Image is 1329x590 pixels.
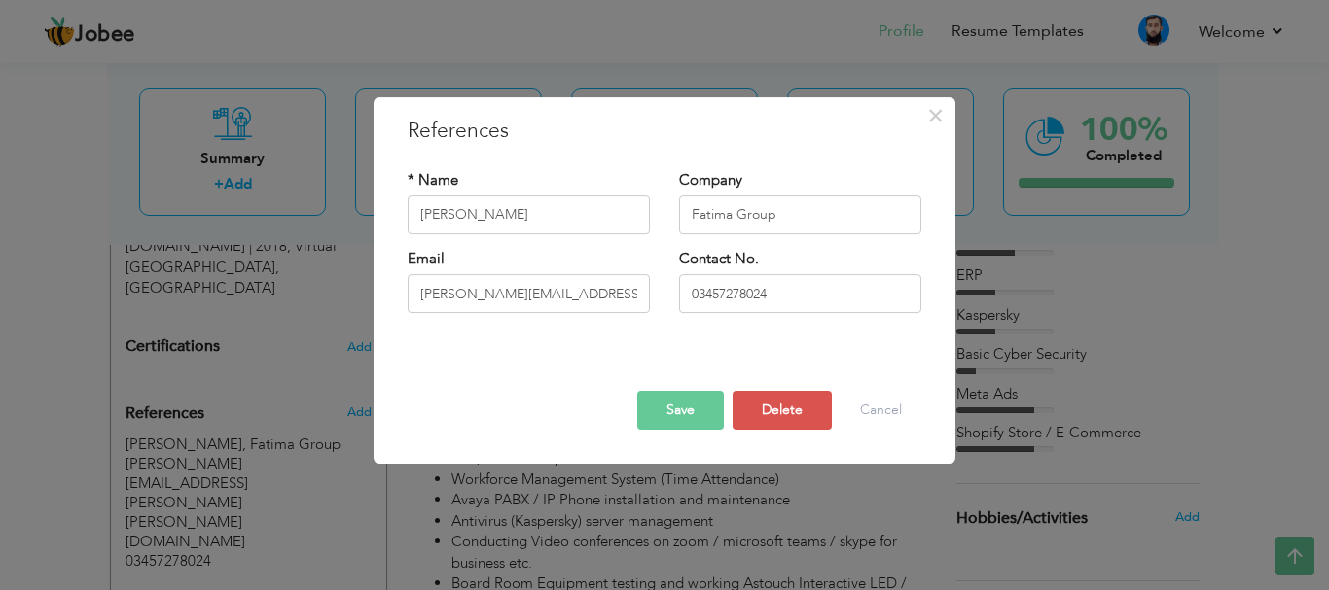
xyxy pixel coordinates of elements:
label: Contact No. [679,249,759,269]
button: Cancel [841,391,921,430]
label: Email [408,249,445,269]
button: Save [637,391,724,430]
button: Close [919,100,951,131]
h3: References [408,117,921,146]
label: * Name [408,170,458,191]
button: Delete [733,391,832,430]
label: Company [679,170,742,191]
span: × [927,98,944,133]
